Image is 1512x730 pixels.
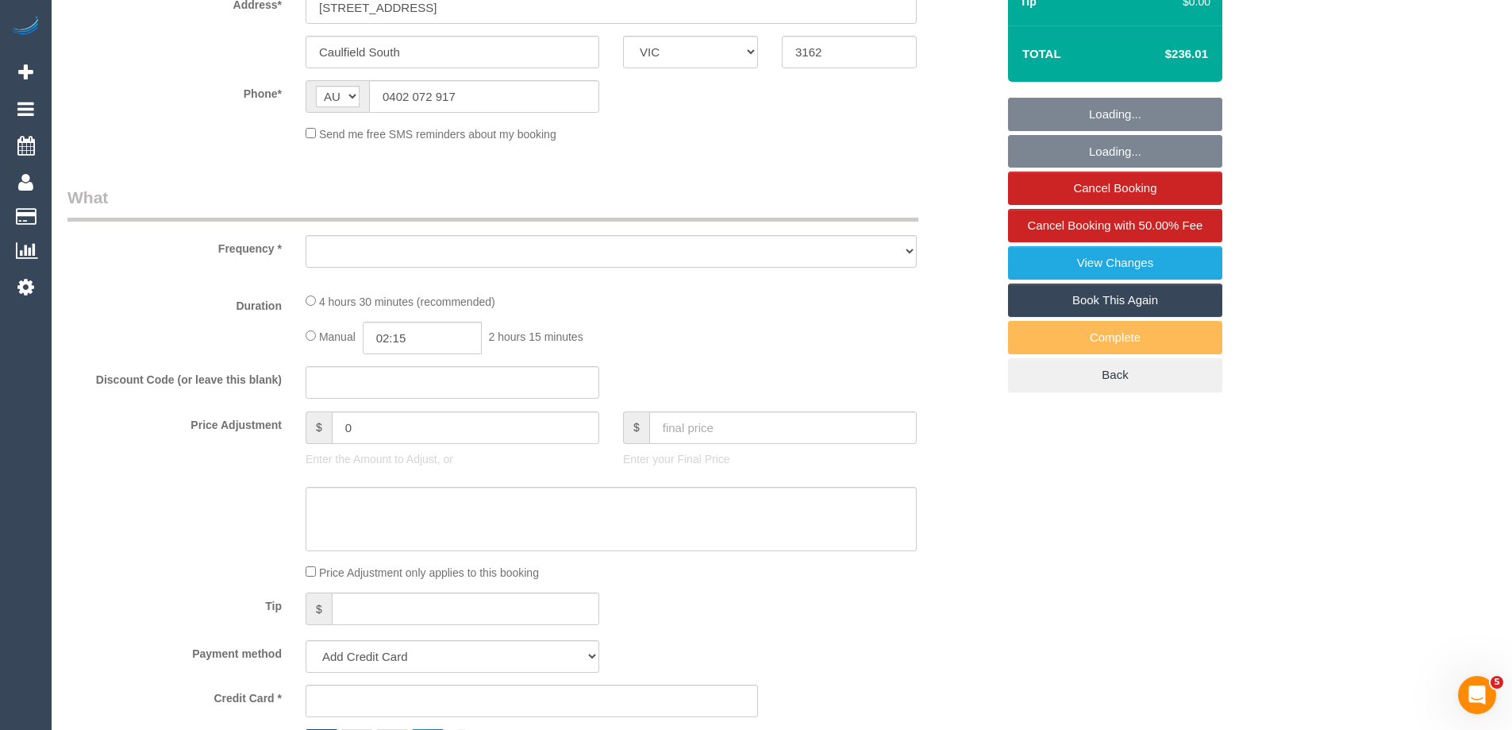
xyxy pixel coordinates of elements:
label: Duration [56,292,294,314]
span: 5 [1491,676,1503,689]
span: Cancel Booking with 50.00% Fee [1028,218,1203,232]
span: 4 hours 30 minutes (recommended) [319,295,495,308]
img: Automaid Logo [10,16,41,38]
a: View Changes [1008,246,1222,280]
h4: $236.01 [1118,48,1208,61]
strong: Total [1022,47,1061,60]
p: Enter the Amount to Adjust, or [306,451,599,467]
label: Phone* [56,80,294,102]
label: Price Adjustment [56,411,294,433]
span: Send me free SMS reminders about my booking [319,128,556,141]
span: Price Adjustment only applies to this booking [319,566,539,579]
span: $ [623,411,649,444]
p: Enter your Final Price [623,451,917,467]
span: 2 hours 15 minutes [489,330,583,343]
input: final price [649,411,917,444]
input: Phone* [369,80,599,113]
label: Tip [56,593,294,614]
a: Cancel Booking [1008,172,1222,205]
legend: What [67,186,918,222]
label: Payment method [56,640,294,662]
a: Book This Again [1008,284,1222,317]
a: Cancel Booking with 50.00% Fee [1008,209,1222,242]
iframe: Intercom live chat [1458,676,1496,714]
a: Back [1008,358,1222,392]
label: Credit Card * [56,685,294,706]
label: Frequency * [56,235,294,257]
input: Post Code* [782,36,917,68]
span: Manual [319,330,356,343]
span: $ [306,411,332,444]
label: Discount Code (or leave this blank) [56,366,294,388]
iframe: Secure card payment input frame [319,694,744,709]
input: Suburb* [306,36,599,68]
span: $ [306,593,332,625]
